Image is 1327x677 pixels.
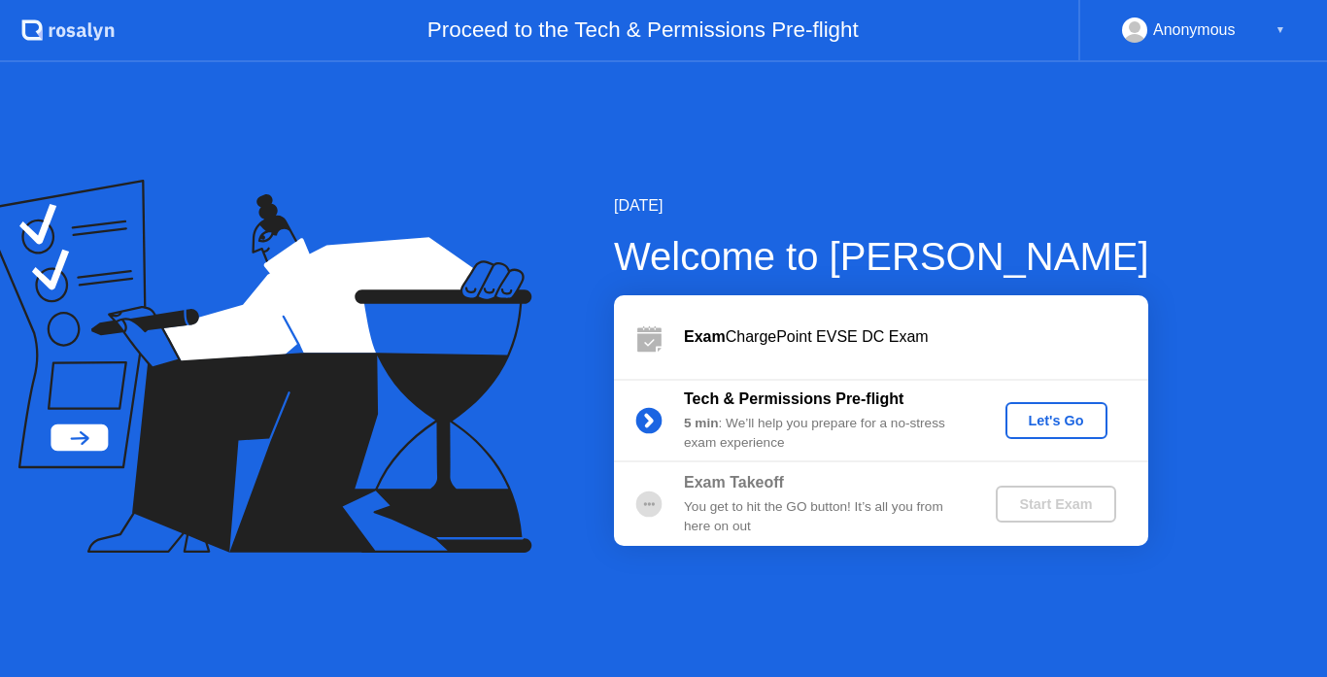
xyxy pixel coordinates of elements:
[1276,17,1285,43] div: ▼
[614,227,1149,286] div: Welcome to [PERSON_NAME]
[614,194,1149,218] div: [DATE]
[684,474,784,491] b: Exam Takeoff
[684,416,719,430] b: 5 min
[684,497,964,537] div: You get to hit the GO button! It’s all you from here on out
[684,390,903,407] b: Tech & Permissions Pre-flight
[1004,496,1107,512] div: Start Exam
[996,486,1115,523] button: Start Exam
[684,414,964,454] div: : We’ll help you prepare for a no-stress exam experience
[684,328,726,345] b: Exam
[1153,17,1236,43] div: Anonymous
[1005,402,1107,439] button: Let's Go
[1013,413,1100,428] div: Let's Go
[684,325,1148,349] div: ChargePoint EVSE DC Exam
